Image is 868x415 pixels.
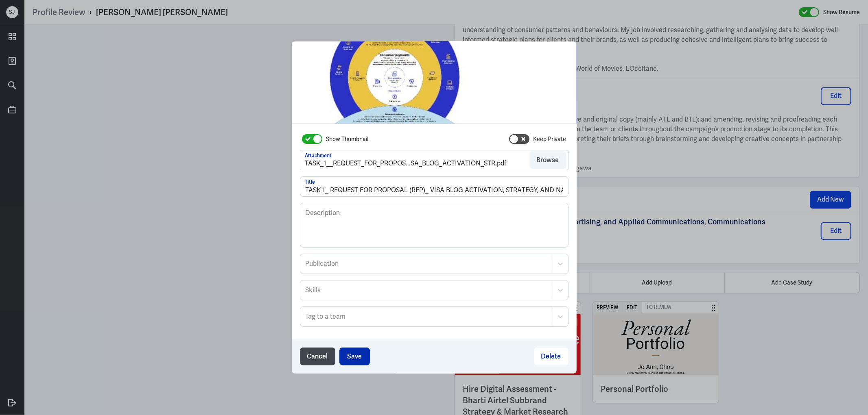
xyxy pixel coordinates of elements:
[529,151,566,169] button: Browse
[305,159,507,168] div: TASK_1__REQUEST_FOR_PROPOS...SA_BLOG_ACTIVATION_STR.pdf
[533,135,566,143] label: Keep Private
[326,135,369,143] label: Show Thumbnail
[534,348,568,365] button: Delete
[300,348,335,365] button: Cancel
[300,177,568,196] input: Title
[339,348,370,365] button: Save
